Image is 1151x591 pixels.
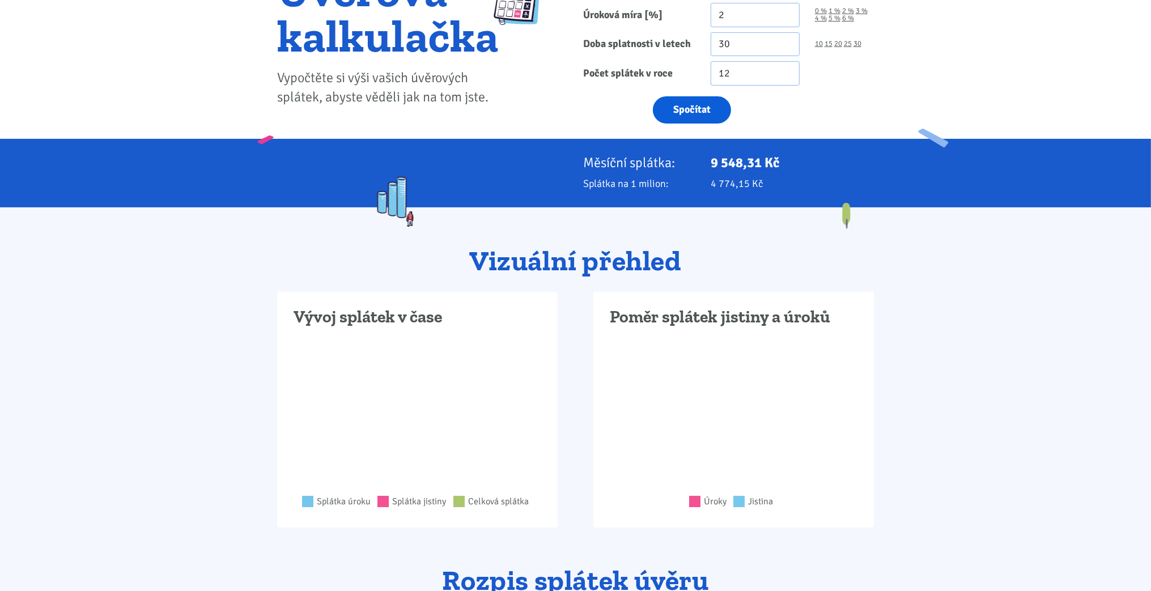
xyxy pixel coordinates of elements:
[277,246,874,277] h2: Vizuální přehled
[711,155,874,171] p: 9 548,31 Kč
[825,40,833,48] a: 15
[277,69,499,107] p: Vypočtěte si výši vašich úvěrových splátek, abyste věděli jak na tom jste.
[815,40,823,48] a: 10
[576,3,703,27] label: Úroková míra [%]
[829,15,840,22] a: 5 %
[842,7,854,15] a: 2 %
[829,7,840,15] a: 1 %
[815,15,827,22] a: 4 %
[711,176,874,192] p: 4 774,15 Kč
[583,176,695,192] p: Splátka na 1 milion:
[653,96,731,124] button: Spočítat
[844,40,852,48] a: 25
[842,15,854,22] a: 6 %
[294,307,541,328] h3: Vývoj splátek v čase
[583,155,695,171] p: Měsíční splátka:
[610,307,857,328] h3: Poměr splátek jistiny a úroků
[853,40,861,48] a: 30
[834,40,842,48] a: 20
[815,7,827,15] a: 0 %
[576,61,703,86] label: Počet splátek v roce
[576,32,703,57] label: Doba splatnosti v letech
[856,7,868,15] a: 3 %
